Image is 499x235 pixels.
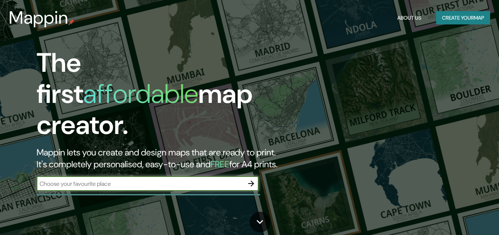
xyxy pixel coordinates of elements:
h1: The first map creator. [37,47,286,147]
img: mappin-pin [68,19,74,25]
button: About Us [394,11,424,25]
h1: affordable [83,77,198,111]
input: Choose your favourite place [37,179,244,188]
h2: Mappin lets you create and design maps that are ready to print. It's completely personalised, eas... [37,147,286,170]
h3: Mappin [9,7,68,28]
h5: FREE [210,158,229,170]
button: Create yourmap [436,11,490,25]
